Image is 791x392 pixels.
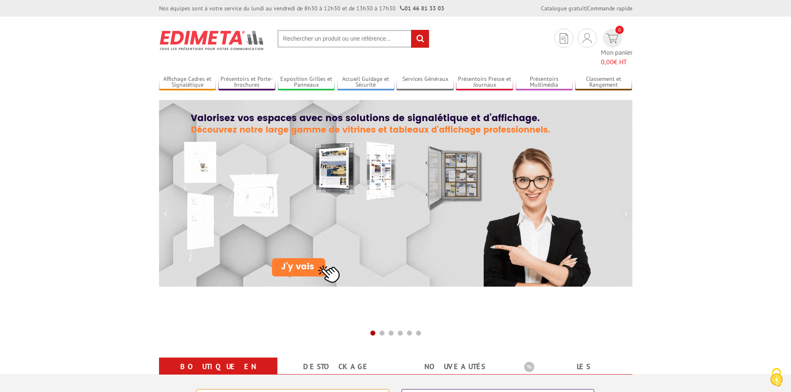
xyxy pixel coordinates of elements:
a: Accueil Guidage et Sécurité [337,75,394,89]
a: Présentoirs et Porte-brochures [218,75,276,89]
a: Affichage Cadres et Signalétique [159,75,216,89]
button: Cookies (fenêtre modale) [762,364,791,392]
b: Les promotions [524,359,628,376]
a: Destockage [287,359,386,374]
span: Mon panier [601,48,632,67]
a: Services Généraux [397,75,454,89]
a: devis rapide 0 Mon panier 0,00€ HT [601,29,632,67]
input: rechercher [411,30,429,48]
img: devis rapide [560,33,568,44]
img: Présentoir, panneau, stand - Edimeta - PLV, affichage, mobilier bureau, entreprise [159,25,265,56]
a: Présentoirs Presse et Journaux [456,75,513,89]
a: Les promotions [524,359,622,389]
img: devis rapide [583,33,592,43]
div: | [541,4,632,12]
div: Nos équipes sont à votre service du lundi au vendredi de 8h30 à 12h30 et de 13h30 à 17h30 [159,4,444,12]
img: devis rapide [606,34,618,43]
span: € HT [601,57,632,67]
a: Boutique en ligne [169,359,267,389]
input: Rechercher un produit ou une référence... [277,30,429,48]
a: Commande rapide [587,5,632,12]
strong: 01 46 81 33 03 [400,5,444,12]
span: 0 [615,26,624,34]
span: 0,00 [601,58,614,66]
a: Classement et Rangement [575,75,632,89]
a: Exposition Grilles et Panneaux [278,75,335,89]
img: Cookies (fenêtre modale) [766,367,787,388]
a: nouveautés [406,359,504,374]
a: Catalogue gratuit [541,5,586,12]
a: Présentoirs Multimédia [516,75,573,89]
